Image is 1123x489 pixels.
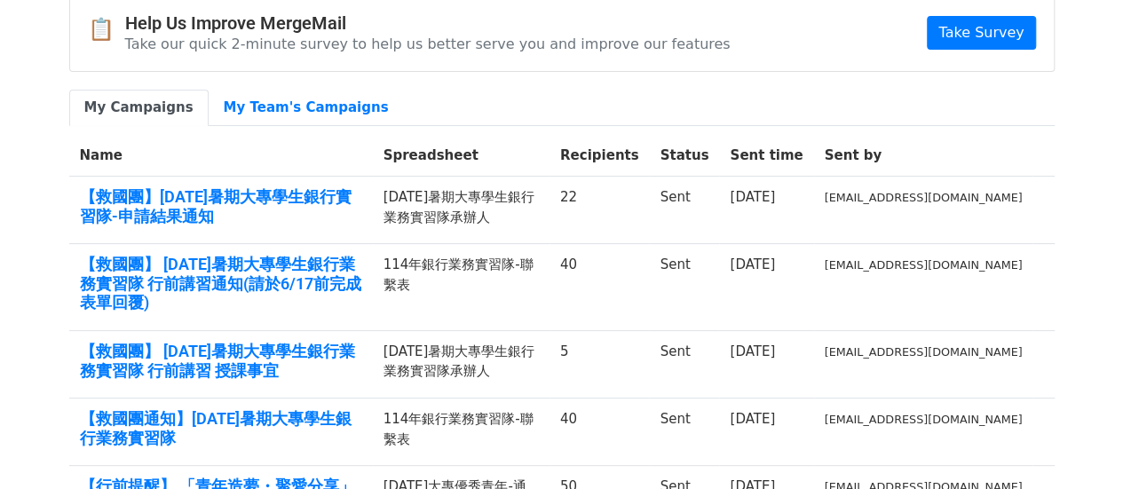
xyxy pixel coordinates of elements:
td: 114年銀行業務實習隊-聯繫表 [373,244,550,331]
th: Name [69,135,373,177]
h4: Help Us Improve MergeMail [125,12,731,34]
th: Sent by [814,135,1033,177]
a: My Campaigns [69,90,209,126]
a: [DATE] [730,343,775,359]
td: Sent [649,398,719,466]
td: 40 [550,398,650,466]
p: Take our quick 2-minute survey to help us better serve you and improve our features [125,35,731,53]
td: [DATE]暑期大專學生銀行業務實習隊承辦人 [373,177,550,244]
a: My Team's Campaigns [209,90,404,126]
small: [EMAIL_ADDRESS][DOMAIN_NAME] [825,258,1023,272]
td: Sent [649,177,719,244]
th: Sent time [719,135,813,177]
td: 5 [550,330,650,398]
div: 聊天小工具 [1034,404,1123,489]
small: [EMAIL_ADDRESS][DOMAIN_NAME] [825,413,1023,426]
a: 【救國團】 [DATE]暑期大專學生銀行業務實習隊 行前講習通知(請於6/17前完成表單回覆) [80,255,362,312]
a: [DATE] [730,189,775,205]
th: Recipients [550,135,650,177]
td: 40 [550,244,650,331]
a: Take Survey [927,16,1035,50]
iframe: Chat Widget [1034,404,1123,489]
td: 114年銀行業務實習隊-聯繫表 [373,398,550,466]
th: Status [649,135,719,177]
a: 【救國團】 [DATE]暑期大專學生銀行業務實習隊 行前講習 授課事宜 [80,342,362,380]
a: 【救國團】[DATE]暑期大專學生銀行實習隊-申請結果通知 [80,187,362,225]
a: 【救國團通知】[DATE]暑期大專學生銀行業務實習隊 [80,409,362,447]
small: [EMAIL_ADDRESS][DOMAIN_NAME] [825,191,1023,204]
th: Spreadsheet [373,135,550,177]
a: [DATE] [730,411,775,427]
a: [DATE] [730,256,775,272]
td: [DATE]暑期大專學生銀行業務實習隊承辦人 [373,330,550,398]
small: [EMAIL_ADDRESS][DOMAIN_NAME] [825,345,1023,359]
td: Sent [649,244,719,331]
span: 📋 [88,17,125,43]
td: Sent [649,330,719,398]
td: 22 [550,177,650,244]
